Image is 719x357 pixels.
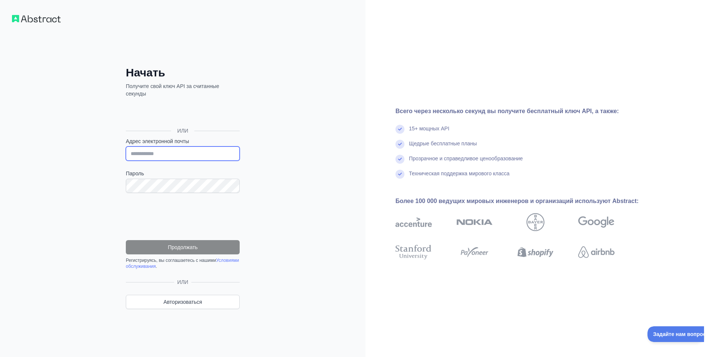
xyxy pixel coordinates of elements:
img: галочка [395,155,404,164]
img: Google [578,213,615,231]
font: ИЛИ [177,279,188,285]
font: Пароль [126,170,144,176]
img: галочка [395,170,404,179]
img: Стэнфордский университет [395,244,432,260]
font: Прозрачное и справедливое ценообразование [409,155,523,161]
font: Более 100 000 ведущих мировых инженеров и организаций используют Abstract: [395,198,638,204]
img: Payoneer [458,244,491,260]
iframe: reCAPTCHA [126,202,240,231]
font: Продолжать [168,244,198,250]
font: Техническая поддержка мирового класса [409,170,510,176]
font: Щедрые бесплатные планы [409,140,477,146]
font: 15+ мощных API [409,125,449,131]
img: акцент [395,213,432,231]
font: . [156,264,157,269]
img: байер [527,213,544,231]
iframe: Переключить поддержку клиентов [647,326,704,342]
img: нокиа [456,213,493,231]
button: Продолжать [126,240,240,254]
font: Всего через несколько секунд вы получите бесплатный ключ API, а также: [395,108,619,114]
font: Задайте нам вопрос [6,5,58,11]
iframe: Кнопка «Войти с аккаунтом Google» [122,106,242,122]
img: Airbnb [578,244,615,260]
img: шопифай [518,244,554,260]
font: Регистрируясь, вы соглашаетесь с нашими [126,258,216,263]
font: ИЛИ [177,128,188,134]
img: галочка [395,125,404,134]
img: Рабочий процесс [12,15,61,22]
font: Получите свой ключ API за считанные секунды [126,83,219,97]
img: галочка [395,140,404,149]
font: Адрес электронной почты [126,138,189,144]
a: Авторизоваться [126,295,240,309]
font: Авторизоваться [163,299,202,305]
font: Начать [126,66,165,79]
